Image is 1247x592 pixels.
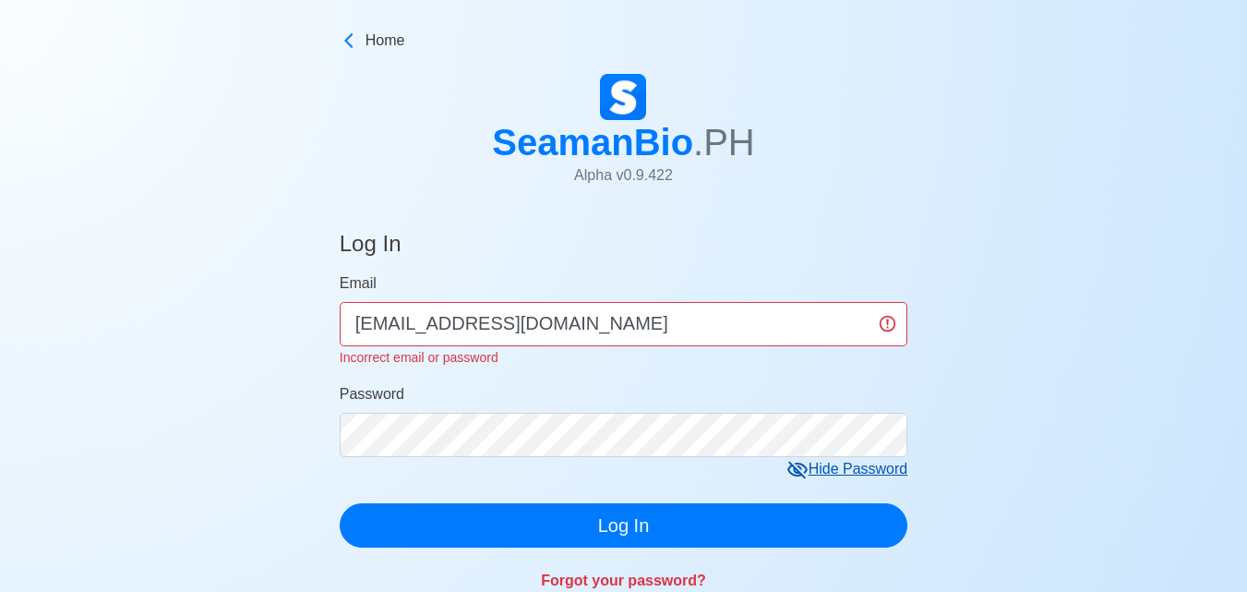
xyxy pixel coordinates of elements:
[492,120,755,164] h1: SeamanBio
[340,386,404,402] span: Password
[541,573,706,588] a: Forgot your password?
[492,164,755,187] p: Alpha v 0.9.422
[786,458,908,481] div: Hide Password
[340,302,908,346] input: Your email
[492,74,755,201] a: SeamanBio.PHAlpha v0.9.422
[340,30,908,52] a: Home
[600,74,646,120] img: Logo
[340,350,498,365] small: Incorrect email or password
[366,30,405,52] span: Home
[340,503,908,548] button: Log In
[693,122,755,163] span: .PH
[340,275,377,291] span: Email
[340,231,402,265] h4: Log In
